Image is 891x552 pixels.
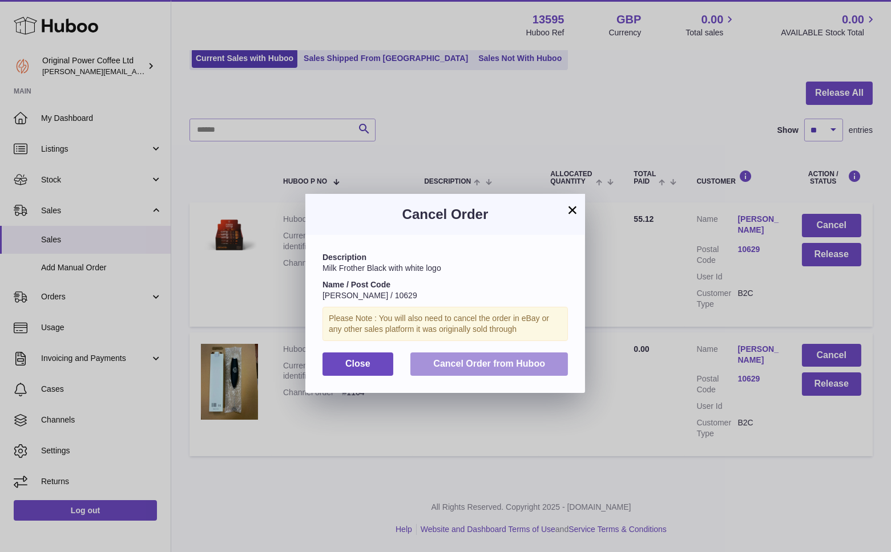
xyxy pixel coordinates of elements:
[322,307,568,341] div: Please Note : You will also need to cancel the order in eBay or any other sales platform it was o...
[410,352,568,376] button: Cancel Order from Huboo
[322,253,366,262] strong: Description
[433,359,545,368] span: Cancel Order from Huboo
[345,359,370,368] span: Close
[322,205,568,224] h3: Cancel Order
[322,263,441,273] span: Milk Frother Black with white logo
[322,352,393,376] button: Close
[566,203,579,217] button: ×
[322,280,390,289] strong: Name / Post Code
[322,291,417,300] span: [PERSON_NAME] / 10629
